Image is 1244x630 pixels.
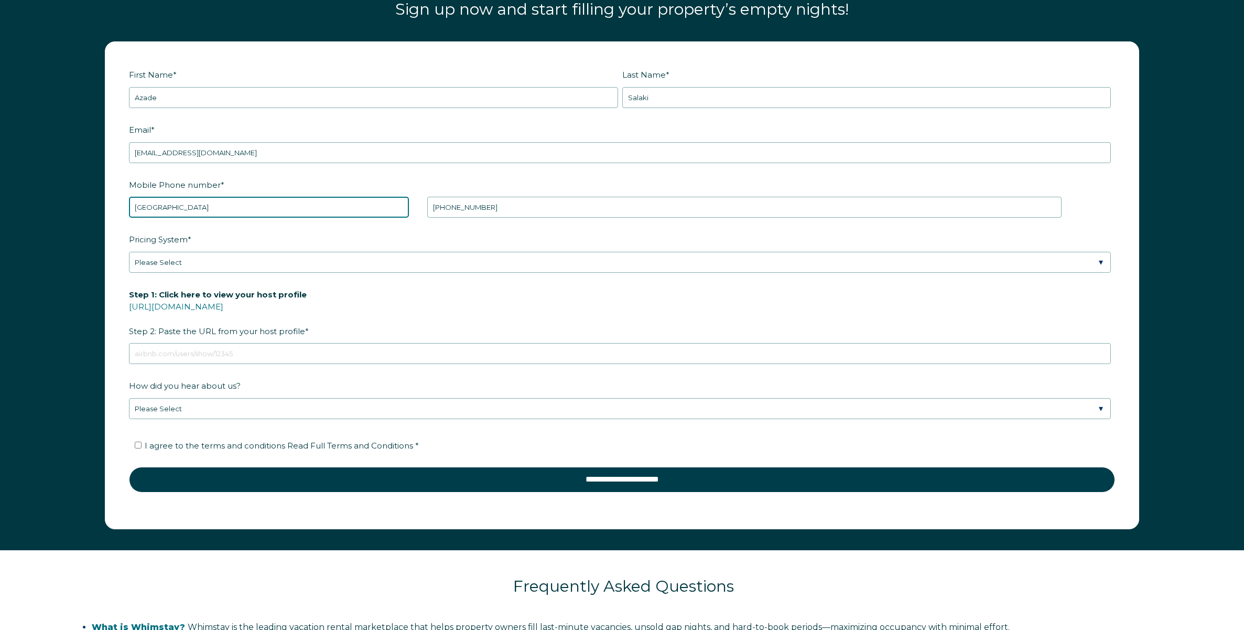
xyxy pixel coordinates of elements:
[129,67,173,83] span: First Name
[129,231,188,248] span: Pricing System
[135,442,142,449] input: I agree to the terms and conditions Read Full Terms and Conditions *
[129,302,223,312] a: [URL][DOMAIN_NAME]
[145,441,419,451] span: I agree to the terms and conditions
[129,177,221,193] span: Mobile Phone number
[513,576,734,596] span: Frequently Asked Questions
[129,286,307,303] span: Step 1: Click here to view your host profile
[129,286,307,339] span: Step 2: Paste the URL from your host profile
[129,378,241,394] span: How did you hear about us?
[287,441,413,451] span: Read Full Terms and Conditions
[622,67,666,83] span: Last Name
[129,122,151,138] span: Email
[129,343,1111,364] input: airbnb.com/users/show/12345
[285,441,415,451] a: Read Full Terms and Conditions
